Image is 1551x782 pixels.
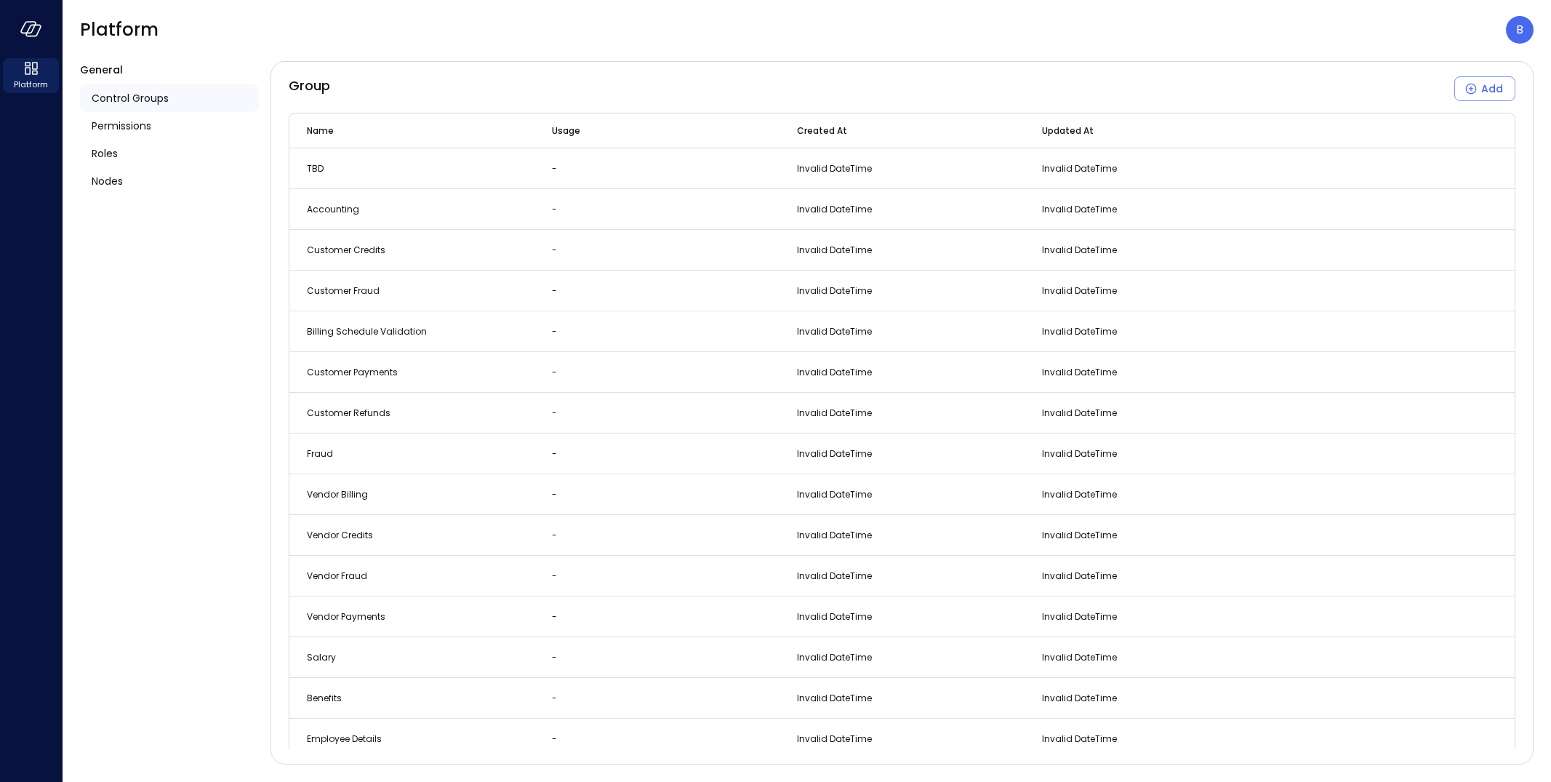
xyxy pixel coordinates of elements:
span: - [552,244,557,256]
span: Invalid DateTime [797,407,872,419]
span: Invalid DateTime [797,651,872,663]
span: Customer Refunds [307,407,390,419]
span: Invalid DateTime [797,447,872,460]
span: Accounting [307,203,359,215]
span: Customer Fraud [307,284,380,297]
span: - [552,407,557,419]
div: Add [1481,80,1503,98]
span: Invalid DateTime [1042,366,1117,378]
span: Invalid DateTime [1042,570,1117,582]
span: Fraud [307,447,333,460]
span: Vendor Payments [307,610,385,623]
span: Invalid DateTime [1042,610,1117,623]
span: Invalid DateTime [1042,529,1117,541]
span: Updated At [1042,124,1094,138]
span: Invalid DateTime [1042,244,1117,256]
a: Permissions [80,112,259,140]
span: Salary [307,651,336,663]
span: Invalid DateTime [797,692,872,704]
span: Invalid DateTime [1042,651,1117,663]
span: Invalid DateTime [797,488,872,500]
span: Invalid DateTime [797,570,872,582]
div: Platform [3,58,59,93]
span: Invalid DateTime [1042,162,1117,175]
span: Vendor Fraud [307,570,367,582]
span: Invalid DateTime [1042,447,1117,460]
span: - [552,570,557,582]
span: - [552,651,557,663]
span: Invalid DateTime [1042,488,1117,500]
span: - [552,325,557,338]
span: Permissions [92,118,151,134]
span: Platform [80,18,159,41]
span: Invalid DateTime [797,284,872,297]
span: Invalid DateTime [797,244,872,256]
span: Invalid DateTime [1042,284,1117,297]
span: Invalid DateTime [1042,407,1117,419]
span: Nodes [92,173,123,189]
span: Control Groups [92,90,169,106]
span: Invalid DateTime [797,733,872,745]
span: Invalid DateTime [797,162,872,175]
span: Name [307,124,334,138]
span: Usage [552,124,580,138]
span: - [552,733,557,745]
span: Invalid DateTime [797,529,872,541]
a: Control Groups [80,84,259,112]
button: Add [1454,76,1515,101]
span: Invalid DateTime [1042,325,1117,338]
span: - [552,447,557,460]
span: Invalid DateTime [1042,203,1117,215]
span: Invalid DateTime [797,203,872,215]
a: Roles [80,140,259,167]
span: Employee Details [307,733,382,745]
span: Vendor Billing [307,488,368,500]
span: Roles [92,145,118,161]
span: - [552,203,557,215]
div: Boaz [1506,16,1534,44]
span: Invalid DateTime [797,325,872,338]
span: - [552,488,557,500]
span: Customer Credits [307,244,385,256]
span: Customer Payments [307,366,398,378]
span: Platform [14,77,48,92]
span: Billing Schedule Validation [307,325,427,338]
p: B [1516,21,1523,39]
span: - [552,529,557,541]
span: - [552,692,557,704]
span: - [552,162,557,175]
span: TBD [307,162,324,175]
span: Created At [797,124,847,138]
span: Benefits [307,692,342,704]
span: Invalid DateTime [1042,733,1117,745]
span: - [552,284,557,297]
span: General [80,63,123,77]
span: Vendor Credits [307,529,373,541]
a: Nodes [80,167,259,195]
span: Invalid DateTime [797,610,872,623]
span: Group [289,76,330,101]
span: Invalid DateTime [1042,692,1117,704]
span: - [552,610,557,623]
span: - [552,366,557,378]
span: Invalid DateTime [797,366,872,378]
